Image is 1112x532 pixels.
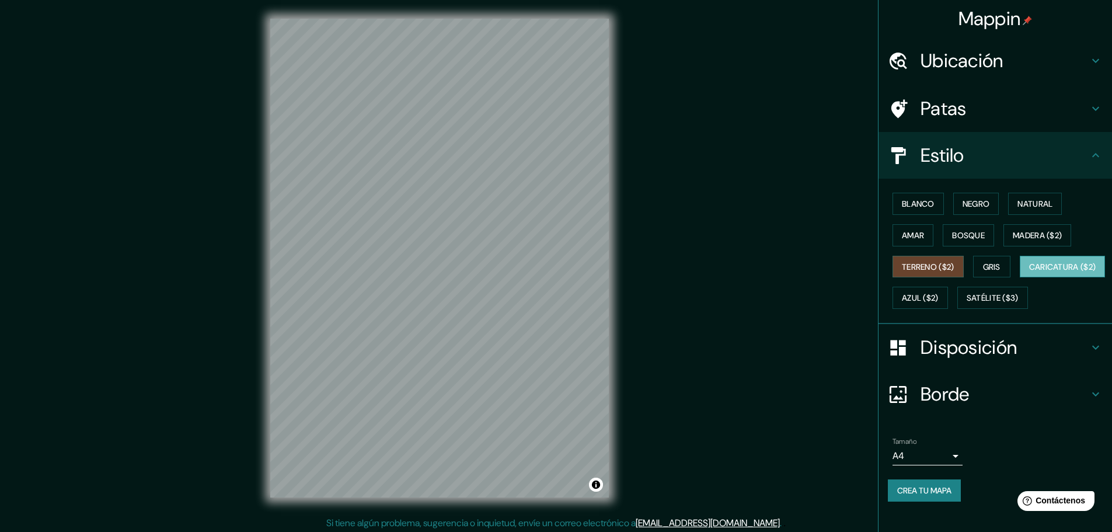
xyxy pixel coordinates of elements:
[326,517,636,529] font: Si tiene algún problema, sugerencia o inquietud, envíe un correo electrónico a
[893,287,948,309] button: Azul ($2)
[1029,262,1096,272] font: Caricatura ($2)
[921,96,967,121] font: Patas
[893,437,916,446] font: Tamaño
[902,199,935,209] font: Blanco
[957,287,1028,309] button: Satélite ($3)
[902,262,954,272] font: Terreno ($2)
[1008,193,1062,215] button: Natural
[973,256,1010,278] button: Gris
[893,450,904,462] font: A4
[902,293,939,304] font: Azul ($2)
[893,447,963,465] div: A4
[1020,256,1106,278] button: Caricatura ($2)
[783,516,786,529] font: .
[879,371,1112,418] div: Borde
[636,517,780,529] a: [EMAIL_ADDRESS][DOMAIN_NAME]
[893,256,964,278] button: Terreno ($2)
[897,485,951,496] font: Crea tu mapa
[879,132,1112,179] div: Estilo
[1008,486,1099,519] iframe: Lanzador de widgets de ayuda
[1017,199,1052,209] font: Natural
[943,224,994,246] button: Bosque
[963,199,990,209] font: Negro
[879,37,1112,84] div: Ubicación
[780,517,782,529] font: .
[782,516,783,529] font: .
[589,478,603,492] button: Activar o desactivar atribución
[1013,230,1062,241] font: Madera ($2)
[893,224,933,246] button: Amar
[1003,224,1071,246] button: Madera ($2)
[888,479,961,502] button: Crea tu mapa
[879,324,1112,371] div: Disposición
[921,143,964,168] font: Estilo
[983,262,1001,272] font: Gris
[967,293,1019,304] font: Satélite ($3)
[921,48,1003,73] font: Ubicación
[893,193,944,215] button: Blanco
[1023,16,1032,25] img: pin-icon.png
[902,230,924,241] font: Amar
[958,6,1021,31] font: Mappin
[921,335,1017,360] font: Disposición
[953,193,999,215] button: Negro
[921,382,970,406] font: Borde
[952,230,985,241] font: Bosque
[879,85,1112,132] div: Patas
[270,19,609,498] canvas: Mapa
